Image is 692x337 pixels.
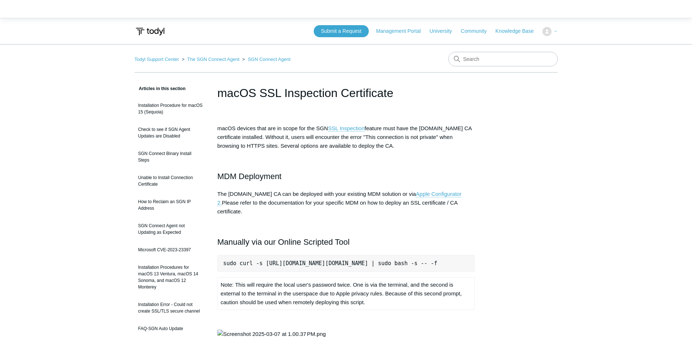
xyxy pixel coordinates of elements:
a: FAQ-SGN Auto Update [135,322,206,336]
p: The [DOMAIN_NAME] CA can be deployed with your existing MDM solution or via Please refer to the d... [217,190,475,216]
a: Community [461,27,494,35]
a: Knowledge Base [495,27,541,35]
p: macOS devices that are in scope for the SGN feature must have the [DOMAIN_NAME] CA certificate in... [217,124,475,150]
li: The SGN Connect Agent [180,57,241,62]
h1: macOS SSL Inspection Certificate [217,84,475,102]
a: Installation Procedures for macOS 13 Ventura, macOS 14 Sonoma, and macOS 12 Monterey [135,260,206,294]
a: Microsoft CVE-2023-23397 [135,243,206,257]
a: SGN Connect Agent not Updating as Expected [135,219,206,239]
a: The SGN Connect Agent [187,57,239,62]
a: Installation Error - Could not create SSL/TLS secure channel [135,298,206,318]
a: University [429,27,459,35]
a: Installation Procedure for macOS 15 (Sequoia) [135,98,206,119]
pre: sudo curl -s [URL][DOMAIN_NAME][DOMAIN_NAME] | sudo bash -s -- -f [217,255,475,272]
a: How to Reclaim an SGN IP Address [135,195,206,215]
a: SGN Connect Agent [248,57,290,62]
input: Search [448,52,558,66]
a: Todyl Support Center [135,57,179,62]
li: Todyl Support Center [135,57,181,62]
h2: MDM Deployment [217,170,475,183]
a: Apple Configurator 2. [217,191,461,206]
a: SSL Inspection [328,125,364,132]
a: Check to see if SGN Agent Updates are Disabled [135,123,206,143]
td: Note: This will require the local user's password twice. One is via the terminal, and the second ... [217,278,475,310]
a: Unable to Install Connection Certificate [135,171,206,191]
a: Management Portal [376,27,428,35]
span: Articles in this section [135,86,186,91]
a: Submit a Request [314,25,369,37]
li: SGN Connect Agent [241,57,290,62]
a: SGN Connect Binary Install Steps [135,147,206,167]
img: Todyl Support Center Help Center home page [135,25,166,38]
h2: Manually via our Online Scripted Tool [217,236,475,248]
